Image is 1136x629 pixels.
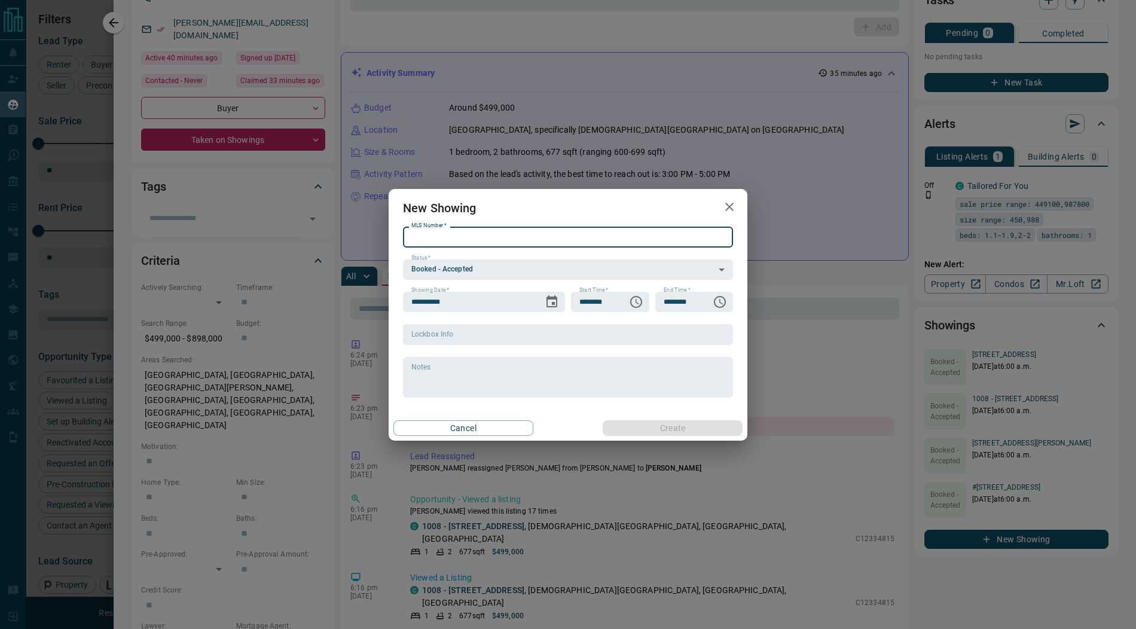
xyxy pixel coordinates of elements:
button: Choose date, selected date is Aug 13, 2025 [540,290,564,314]
h2: New Showing [389,189,491,227]
button: Cancel [393,420,533,436]
label: End Time [664,286,690,294]
label: Start Time [579,286,608,294]
button: Choose time, selected time is 6:00 PM [624,290,648,314]
label: Status [411,254,430,262]
button: Choose time, selected time is 7:00 PM [708,290,732,314]
label: Showing Date [411,286,449,294]
div: Booked - Accepted [403,259,733,280]
label: MLS Number [411,222,447,230]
